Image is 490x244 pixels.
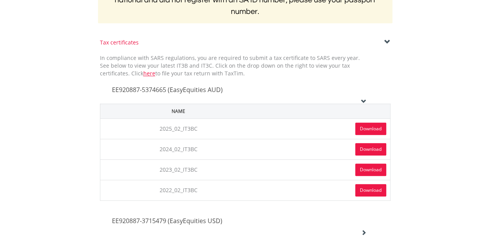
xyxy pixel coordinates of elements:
[100,54,360,77] span: In compliance with SARS regulations, you are required to submit a tax certificate to SARS every y...
[112,85,223,94] span: EE920887-5374665 (EasyEquities AUD)
[112,217,222,225] span: EE920887-3715479 (EasyEquities USD)
[100,39,390,46] div: Tax certificates
[100,180,257,200] td: 2022_02_IT3BC
[100,118,257,139] td: 2025_02_IT3BC
[100,159,257,180] td: 2023_02_IT3BC
[131,70,245,77] span: Click to file your tax return with TaxTim.
[355,164,386,176] a: Download
[355,143,386,155] a: Download
[355,184,386,196] a: Download
[100,104,257,118] th: Name
[355,123,386,135] a: Download
[100,139,257,159] td: 2024_02_IT3BC
[143,70,155,77] a: here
